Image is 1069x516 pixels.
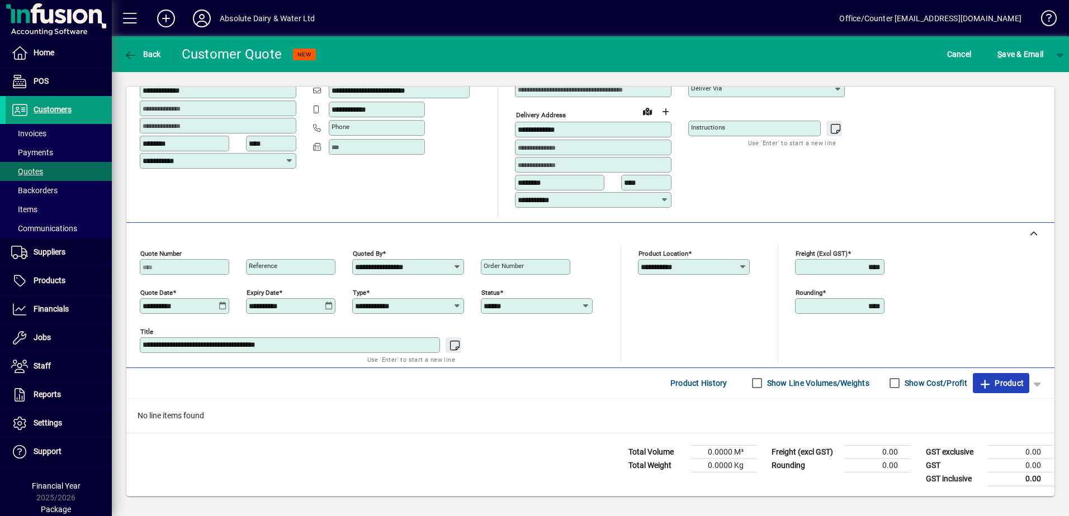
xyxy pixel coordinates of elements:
[987,472,1054,486] td: 0.00
[6,39,112,67] a: Home
[6,124,112,143] a: Invoices
[638,102,656,120] a: View on map
[920,472,987,486] td: GST inclusive
[691,84,722,92] mat-label: Deliver via
[920,445,987,458] td: GST exclusive
[34,247,65,256] span: Suppliers
[148,8,184,28] button: Add
[6,162,112,181] a: Quotes
[690,458,757,472] td: 0.0000 Kg
[6,267,112,295] a: Products
[297,51,311,58] span: NEW
[766,458,844,472] td: Rounding
[6,352,112,380] a: Staff
[41,505,71,514] span: Package
[796,249,848,257] mat-label: Freight (excl GST)
[11,224,77,233] span: Communications
[987,458,1054,472] td: 0.00
[748,136,836,149] mat-hint: Use 'Enter' to start a new line
[796,288,822,296] mat-label: Rounding
[1033,2,1055,39] a: Knowledge Base
[844,445,911,458] td: 0.00
[34,48,54,57] span: Home
[623,458,690,472] td: Total Weight
[844,458,911,472] td: 0.00
[34,304,69,313] span: Financials
[6,295,112,323] a: Financials
[220,9,315,27] div: Absolute Dairy & Water Ltd
[112,44,173,64] app-page-header-button: Back
[126,399,1054,433] div: No line items found
[839,9,1021,27] div: Office/Counter [EMAIL_ADDRESS][DOMAIN_NAME]
[11,167,43,176] span: Quotes
[997,45,1043,63] span: ave & Email
[34,361,51,370] span: Staff
[34,333,51,342] span: Jobs
[6,238,112,266] a: Suppliers
[920,458,987,472] td: GST
[32,481,81,490] span: Financial Year
[947,45,972,63] span: Cancel
[332,123,349,131] mat-label: Phone
[987,445,1054,458] td: 0.00
[34,418,62,427] span: Settings
[690,445,757,458] td: 0.0000 M³
[484,262,524,270] mat-label: Order number
[11,148,53,157] span: Payments
[121,44,164,64] button: Back
[140,288,173,296] mat-label: Quote date
[182,45,282,63] div: Customer Quote
[6,219,112,238] a: Communications
[973,373,1029,393] button: Product
[34,276,65,285] span: Products
[992,44,1049,64] button: Save & Email
[765,378,869,389] label: Show Line Volumes/Weights
[11,186,58,195] span: Backorders
[34,77,49,85] span: POS
[140,249,182,257] mat-label: Quote number
[34,447,62,456] span: Support
[666,373,732,393] button: Product History
[944,44,975,64] button: Cancel
[11,205,37,214] span: Items
[766,445,844,458] td: Freight (excl GST)
[34,105,72,114] span: Customers
[140,327,153,335] mat-label: Title
[481,288,500,296] mat-label: Status
[656,103,674,121] button: Choose address
[978,374,1024,392] span: Product
[638,249,688,257] mat-label: Product location
[367,353,455,366] mat-hint: Use 'Enter' to start a new line
[6,181,112,200] a: Backorders
[184,8,220,28] button: Profile
[6,438,112,466] a: Support
[6,68,112,95] a: POS
[691,123,725,131] mat-label: Instructions
[353,288,366,296] mat-label: Type
[6,200,112,219] a: Items
[6,409,112,437] a: Settings
[623,445,690,458] td: Total Volume
[997,50,1002,59] span: S
[11,129,46,138] span: Invoices
[902,378,967,389] label: Show Cost/Profit
[6,324,112,352] a: Jobs
[249,262,277,270] mat-label: Reference
[34,390,61,399] span: Reports
[247,288,279,296] mat-label: Expiry date
[124,50,161,59] span: Back
[670,374,727,392] span: Product History
[353,249,382,257] mat-label: Quoted by
[6,143,112,162] a: Payments
[6,381,112,409] a: Reports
